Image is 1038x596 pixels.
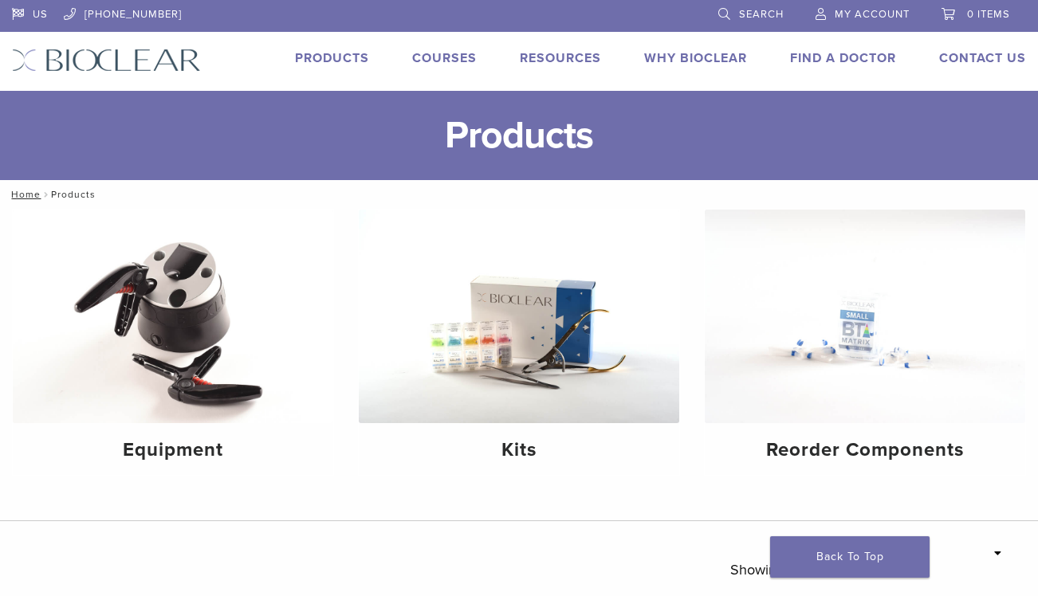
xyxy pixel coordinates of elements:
[967,8,1010,21] span: 0 items
[520,50,601,66] a: Resources
[13,210,333,423] img: Equipment
[295,50,369,66] a: Products
[359,210,679,475] a: Kits
[835,8,910,21] span: My Account
[359,210,679,423] img: Kits
[718,436,1012,465] h4: Reorder Components
[26,436,320,465] h4: Equipment
[705,210,1025,475] a: Reorder Components
[12,49,201,72] img: Bioclear
[13,210,333,475] a: Equipment
[41,190,51,198] span: /
[939,50,1026,66] a: Contact Us
[739,8,784,21] span: Search
[372,436,666,465] h4: Kits
[730,553,825,586] p: Showing results
[705,210,1025,423] img: Reorder Components
[412,50,477,66] a: Courses
[790,50,896,66] a: Find A Doctor
[6,189,41,200] a: Home
[644,50,747,66] a: Why Bioclear
[770,536,930,578] a: Back To Top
